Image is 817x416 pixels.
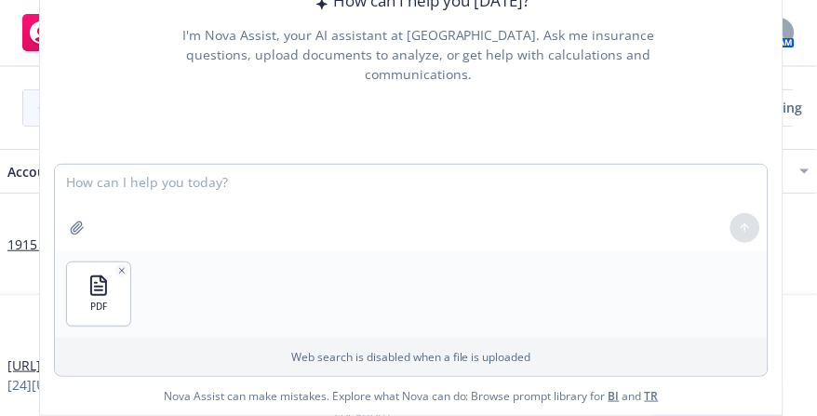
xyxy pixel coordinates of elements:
span: Clients (332) [38,98,115,117]
a: Accounts [15,7,144,59]
span: PDF [90,301,107,313]
span: [24][URL], Inc. [7,375,95,395]
a: [URL] [7,356,41,375]
a: BI [609,388,620,404]
div: Account name, DBA [7,162,136,181]
p: Web search is disabled when a file is uploaded [66,349,757,365]
a: TR [645,388,659,404]
button: PDF [67,262,130,326]
span: Nova Assist can make mistakes. Explore what Nova can do: Browse prompt library for and [164,377,659,415]
div: I'm Nova Assist, your AI assistant at [GEOGRAPHIC_DATA]. Ask me insurance questions, upload docum... [157,25,680,84]
a: 1915 South Co. [7,235,100,254]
